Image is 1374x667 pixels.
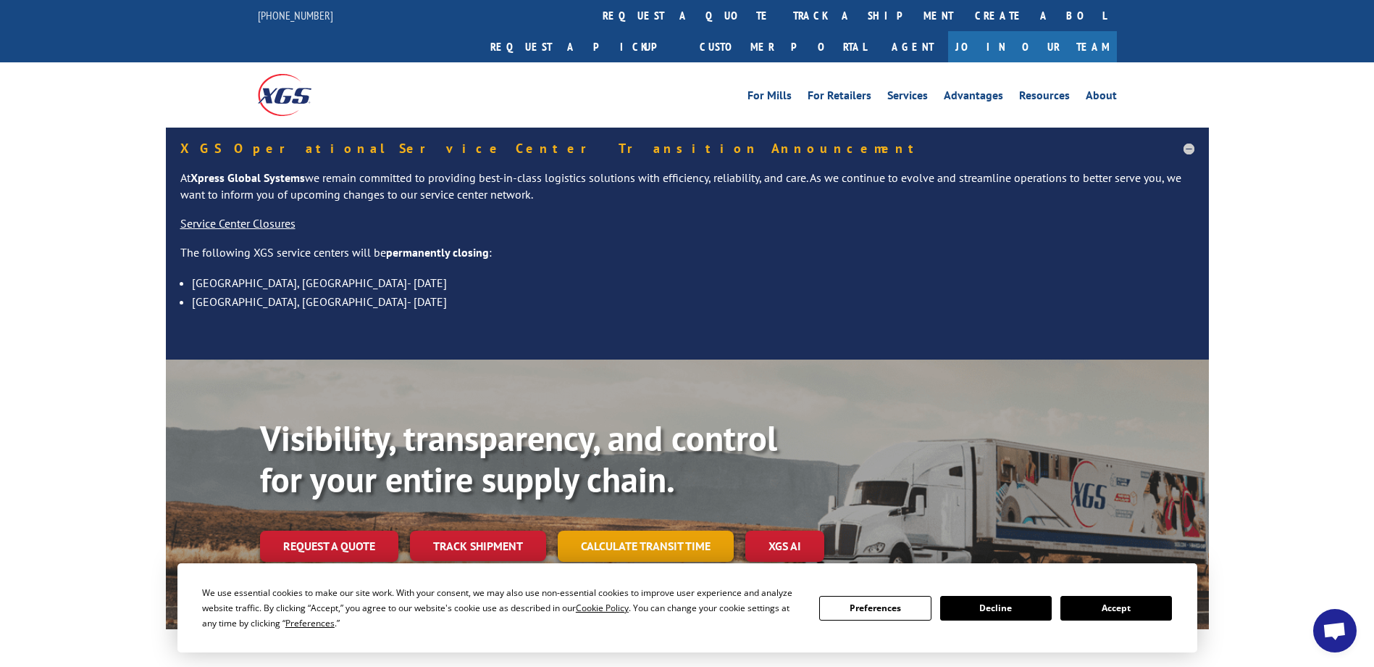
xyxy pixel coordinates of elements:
[558,531,734,562] a: Calculate transit time
[745,531,824,562] a: XGS AI
[689,31,877,62] a: Customer Portal
[180,142,1194,155] h5: XGS Operational Service Center Transition Announcement
[576,602,629,614] span: Cookie Policy
[192,292,1194,311] li: [GEOGRAPHIC_DATA], [GEOGRAPHIC_DATA]- [DATE]
[190,170,305,185] strong: Xpress Global Systems
[940,596,1052,621] button: Decline
[948,31,1117,62] a: Join Our Team
[202,585,802,631] div: We use essential cookies to make our site work. With your consent, we may also use non-essential ...
[180,170,1194,216] p: At we remain committed to providing best-in-class logistics solutions with efficiency, reliabilit...
[180,244,1194,273] p: The following XGS service centers will be :
[747,90,792,106] a: For Mills
[192,273,1194,292] li: [GEOGRAPHIC_DATA], [GEOGRAPHIC_DATA]- [DATE]
[1086,90,1117,106] a: About
[1313,609,1357,652] a: Open chat
[1019,90,1070,106] a: Resources
[258,8,333,22] a: [PHONE_NUMBER]
[877,31,948,62] a: Agent
[285,617,335,629] span: Preferences
[819,596,931,621] button: Preferences
[1060,596,1172,621] button: Accept
[887,90,928,106] a: Services
[479,31,689,62] a: Request a pickup
[260,415,777,502] b: Visibility, transparency, and control for your entire supply chain.
[808,90,871,106] a: For Retailers
[177,563,1197,652] div: Cookie Consent Prompt
[410,531,546,561] a: Track shipment
[180,216,296,231] u: Service Center Closures
[944,90,1003,106] a: Advantages
[260,531,398,562] a: Request a quote
[386,245,489,260] strong: permanently closing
